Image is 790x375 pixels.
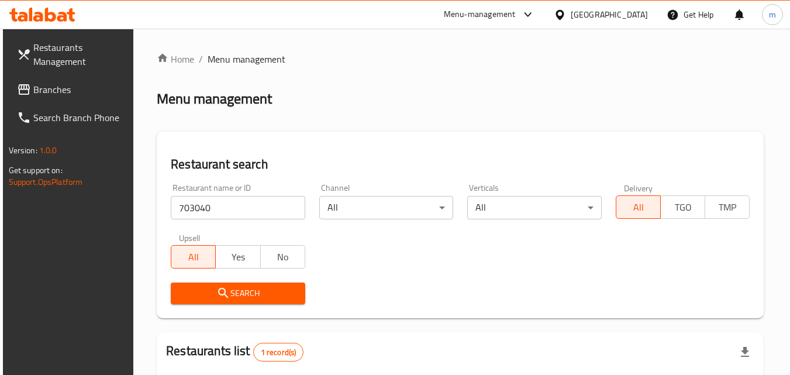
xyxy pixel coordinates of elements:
[33,111,126,125] span: Search Branch Phone
[208,52,285,66] span: Menu management
[220,249,256,266] span: Yes
[660,195,705,219] button: TGO
[33,82,126,97] span: Branches
[621,199,656,216] span: All
[171,156,750,173] h2: Restaurant search
[665,199,701,216] span: TGO
[176,249,211,266] span: All
[157,52,194,66] a: Home
[710,199,745,216] span: TMP
[179,233,201,242] label: Upsell
[9,163,63,178] span: Get support on:
[8,75,135,104] a: Branches
[624,184,653,192] label: Delivery
[731,338,759,366] div: Export file
[8,104,135,132] a: Search Branch Phone
[444,8,516,22] div: Menu-management
[199,52,203,66] li: /
[33,40,126,68] span: Restaurants Management
[8,33,135,75] a: Restaurants Management
[254,347,303,358] span: 1 record(s)
[571,8,648,21] div: [GEOGRAPHIC_DATA]
[215,245,260,269] button: Yes
[180,286,296,301] span: Search
[171,196,305,219] input: Search for restaurant name or ID..
[260,245,305,269] button: No
[9,143,37,158] span: Version:
[253,343,304,362] div: Total records count
[769,8,776,21] span: m
[39,143,57,158] span: 1.0.0
[319,196,454,219] div: All
[467,196,602,219] div: All
[616,195,661,219] button: All
[157,90,272,108] h2: Menu management
[705,195,750,219] button: TMP
[171,283,305,304] button: Search
[9,174,83,190] a: Support.OpsPlatform
[171,245,216,269] button: All
[157,52,764,66] nav: breadcrumb
[265,249,301,266] span: No
[166,342,303,362] h2: Restaurants list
